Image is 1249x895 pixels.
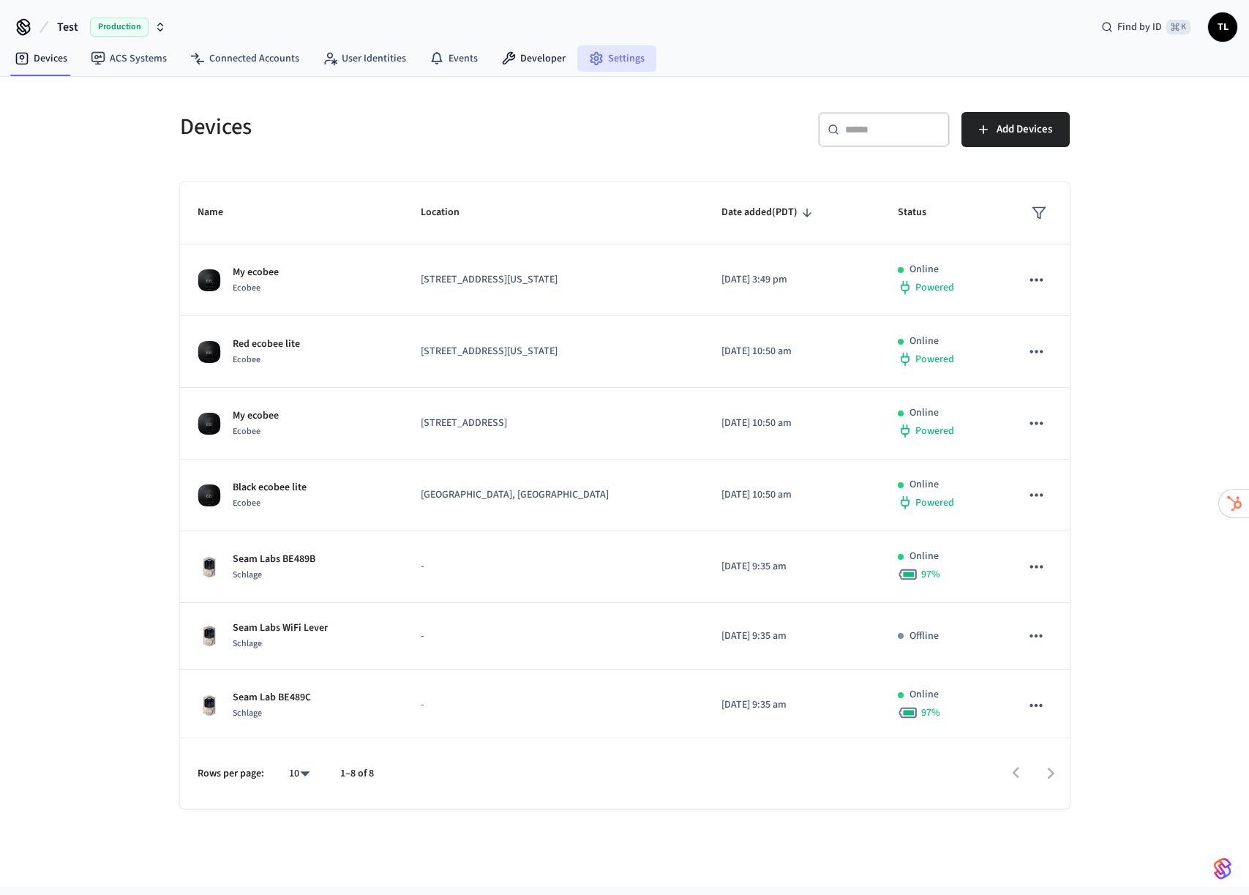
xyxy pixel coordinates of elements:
img: ecobee_lite_3 [198,484,221,507]
p: My ecobee [233,408,279,424]
p: Online [909,687,939,703]
a: Connected Accounts [179,45,311,72]
span: Status [898,201,945,224]
span: Production [90,18,149,37]
span: 97 % [921,567,940,582]
span: TL [1209,14,1236,40]
span: Ecobee [233,425,260,438]
span: Name [198,201,242,224]
a: Developer [490,45,577,72]
span: Schlage [233,707,262,719]
span: Powered [915,424,954,438]
img: SeamLogoGradient.69752ec5.svg [1214,857,1231,880]
p: [DATE] 3:49 pm [721,272,862,288]
p: Online [909,477,939,493]
a: Events [418,45,490,72]
p: Offline [909,629,939,644]
span: Schlage [233,637,262,650]
p: Online [909,262,939,277]
img: Schlage Sense Smart Deadbolt with Camelot Trim, Front [198,624,221,648]
p: [DATE] 9:35 am [721,629,862,644]
span: Powered [915,352,954,367]
img: ecobee_lite_3 [198,412,221,435]
a: ACS Systems [79,45,179,72]
div: 10 [282,763,317,784]
p: My ecobee [233,265,279,280]
span: Location [421,201,479,224]
span: Date added(PDT) [721,201,817,224]
span: 97 % [921,705,940,720]
table: sticky table [180,182,1070,808]
a: Devices [3,45,79,72]
div: Find by ID⌘ K [1089,14,1202,40]
span: Schlage [233,569,262,581]
span: Powered [915,495,954,510]
span: Add Devices [997,120,1052,139]
p: - [421,559,687,574]
span: Ecobee [233,353,260,366]
p: [STREET_ADDRESS][US_STATE] [421,272,687,288]
span: ⌘ K [1166,20,1190,34]
p: [DATE] 10:50 am [721,344,862,359]
p: Online [909,334,939,349]
p: [DATE] 9:35 am [721,697,862,713]
span: Find by ID [1117,20,1162,34]
span: Powered [915,280,954,295]
p: Black ecobee lite [233,480,307,495]
a: User Identities [311,45,418,72]
img: Schlage Sense Smart Deadbolt with Camelot Trim, Front [198,694,221,717]
p: Seam Lab BE489C [233,690,311,705]
img: ecobee_lite_3 [198,269,221,292]
span: Test [57,18,78,36]
p: [STREET_ADDRESS] [421,416,687,431]
button: TL [1208,12,1237,42]
p: [DATE] 10:50 am [721,487,862,503]
p: 1–8 of 8 [340,766,374,782]
p: - [421,629,687,644]
p: Red ecobee lite [233,337,300,352]
p: Rows per page: [198,766,264,782]
a: Settings [577,45,656,72]
button: Add Devices [961,112,1070,147]
p: Seam Labs BE489B [233,552,315,567]
p: [GEOGRAPHIC_DATA], [GEOGRAPHIC_DATA] [421,487,687,503]
span: Ecobee [233,497,260,509]
img: Schlage Sense Smart Deadbolt with Camelot Trim, Front [198,555,221,579]
p: Seam Labs WiFi Lever [233,621,328,636]
p: [DATE] 10:50 am [721,416,862,431]
p: Online [909,405,939,421]
p: [DATE] 9:35 am [721,559,862,574]
p: - [421,697,687,713]
p: Online [909,549,939,564]
span: Ecobee [233,282,260,294]
p: [STREET_ADDRESS][US_STATE] [421,344,687,359]
img: ecobee_lite_3 [198,340,221,364]
h5: Devices [180,112,616,142]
